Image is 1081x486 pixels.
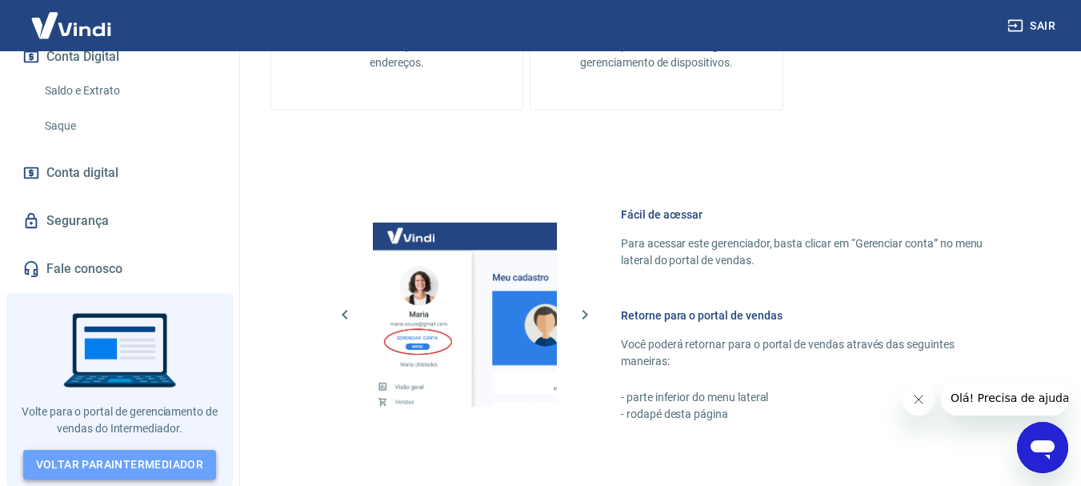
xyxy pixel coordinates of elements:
button: Sair [1004,11,1062,41]
p: - parte inferior do menu lateral [621,389,1004,406]
a: Voltar paraIntermediador [23,450,217,480]
button: Conta Digital [19,39,220,74]
a: Saldo e Extrato [38,74,220,107]
p: Você poderá retornar para o portal de vendas através das seguintes maneiras: [621,336,1004,370]
span: Olá! Precisa de ajuda? [10,11,134,24]
a: Segurança [19,203,220,239]
iframe: Fechar mensagem [903,384,935,416]
a: Conta digital [19,155,220,191]
iframe: Mensagem da empresa [941,380,1068,416]
p: - rodapé desta página [621,406,1004,423]
a: Saque [38,110,220,143]
span: Conta digital [46,162,118,184]
a: Fale conosco [19,251,220,287]
img: Vindi [19,1,123,50]
img: Imagem da dashboard mostrando o botão de gerenciar conta na sidebar no lado esquerdo [373,223,557,407]
h6: Retorne para o portal de vendas [621,307,1004,323]
h6: Fácil de acessar [621,207,1004,223]
p: Para acessar este gerenciador, basta clicar em “Gerenciar conta” no menu lateral do portal de ven... [621,235,1004,269]
iframe: Botão para abrir a janela de mensagens [1017,422,1068,473]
